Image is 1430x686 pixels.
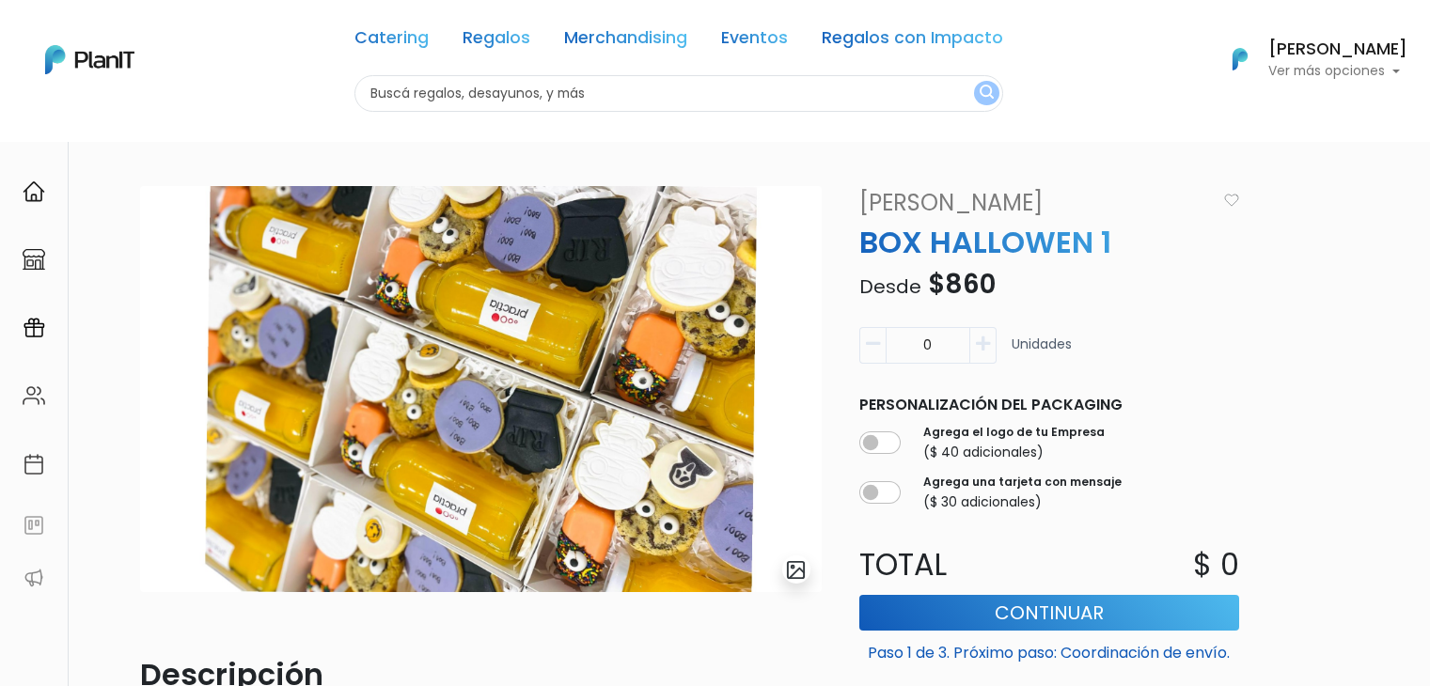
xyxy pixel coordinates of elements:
[354,30,429,53] a: Catering
[822,30,1003,53] a: Regalos con Impacto
[45,45,134,74] img: PlanIt Logo
[785,559,807,581] img: gallery-light
[564,30,687,53] a: Merchandising
[923,474,1122,491] label: Agrega una tarjeta con mensaje
[23,453,45,476] img: calendar-87d922413cdce8b2cf7b7f5f62616a5cf9e4887200fb71536465627b3292af00.svg
[848,186,1217,220] a: [PERSON_NAME]
[848,220,1250,265] p: BOX HALLOWEN 1
[23,384,45,407] img: people-662611757002400ad9ed0e3c099ab2801c6687ba6c219adb57efc949bc21e19d.svg
[1224,194,1239,207] img: heart_icon
[848,542,1049,587] p: Total
[23,567,45,589] img: partners-52edf745621dab592f3b2c58e3bca9d71375a7ef29c3b500c9f145b62cc070d4.svg
[980,85,994,102] img: search_button-432b6d5273f82d61273b3651a40e1bd1b912527efae98b1b7a1b2c0702e16a8d.svg
[140,186,822,592] img: 2000___2000-Photoroom_-_2025-10-15T120322.986.jpg
[354,75,1003,112] input: Buscá regalos, desayunos, y más
[721,30,788,53] a: Eventos
[23,317,45,339] img: campaigns-02234683943229c281be62815700db0a1741e53638e28bf9629b52c665b00959.svg
[23,514,45,537] img: feedback-78b5a0c8f98aac82b08bfc38622c3050aee476f2c9584af64705fc4e61158814.svg
[1208,35,1407,84] button: PlanIt Logo [PERSON_NAME] Ver más opciones
[1193,542,1239,587] p: $ 0
[928,266,996,303] span: $860
[859,394,1239,416] p: Personalización del packaging
[463,30,530,53] a: Regalos
[23,248,45,271] img: marketplace-4ceaa7011d94191e9ded77b95e3339b90024bf715f7c57f8cf31f2d8c509eaba.svg
[859,273,921,300] span: Desde
[1268,41,1407,58] h6: [PERSON_NAME]
[1219,39,1261,80] img: PlanIt Logo
[23,180,45,203] img: home-e721727adea9d79c4d83392d1f703f7f8bce08238fde08b1acbfd93340b81755.svg
[923,443,1105,462] p: ($ 40 adicionales)
[923,492,1122,512] p: ($ 30 adicionales)
[859,634,1239,664] p: Paso 1 de 3. Próximo paso: Coordinación de envío.
[923,424,1105,441] label: Agrega el logo de tu Empresa
[859,595,1239,631] button: Continuar
[1268,65,1407,78] p: Ver más opciones
[1012,335,1072,371] p: Unidades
